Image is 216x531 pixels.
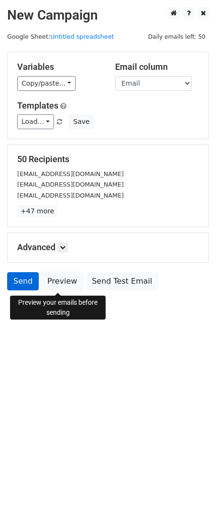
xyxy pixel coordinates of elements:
h5: Email column [115,62,199,72]
h2: New Campaign [7,7,209,23]
a: Send [7,272,39,290]
a: Templates [17,100,58,111]
h5: Variables [17,62,101,72]
h5: 50 Recipients [17,154,199,165]
button: Save [69,114,94,129]
small: [EMAIL_ADDRESS][DOMAIN_NAME] [17,181,124,188]
a: Preview [41,272,83,290]
span: Daily emails left: 50 [145,32,209,42]
small: Google Sheet: [7,33,114,40]
a: Daily emails left: 50 [145,33,209,40]
a: Send Test Email [86,272,158,290]
a: Load... [17,114,54,129]
a: Untitled spreadsheet [50,33,114,40]
div: Preview your emails before sending [10,296,106,320]
small: [EMAIL_ADDRESS][DOMAIN_NAME] [17,170,124,177]
h5: Advanced [17,242,199,253]
small: [EMAIL_ADDRESS][DOMAIN_NAME] [17,192,124,199]
a: Copy/paste... [17,76,76,91]
iframe: Chat Widget [168,485,216,531]
a: +47 more [17,205,57,217]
